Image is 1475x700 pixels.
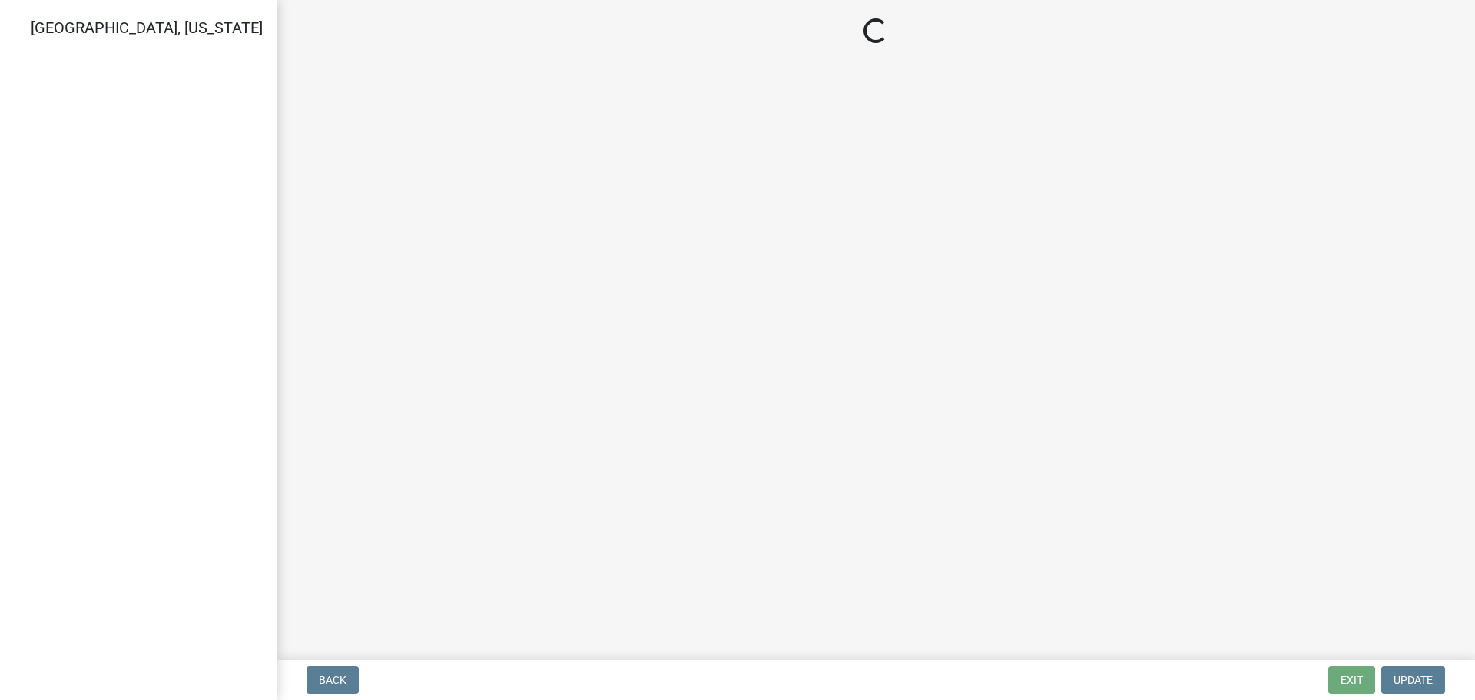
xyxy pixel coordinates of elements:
[1328,666,1375,694] button: Exit
[1394,674,1433,686] span: Update
[1381,666,1445,694] button: Update
[319,674,346,686] span: Back
[307,666,359,694] button: Back
[31,18,263,37] span: [GEOGRAPHIC_DATA], [US_STATE]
